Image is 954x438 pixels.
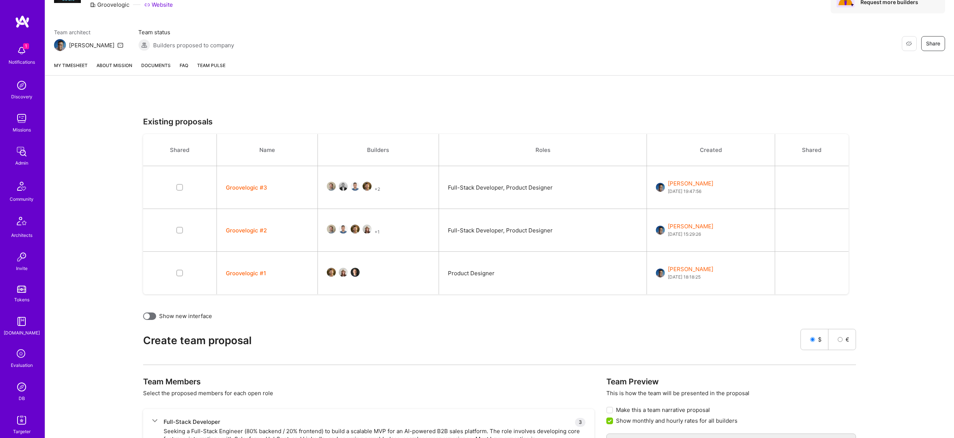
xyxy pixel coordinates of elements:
[13,213,31,231] img: Architects
[656,183,665,192] img: User Avatar
[656,226,665,235] img: User Avatar
[13,177,31,195] img: Community
[327,268,336,277] img: User Avatar
[439,134,647,166] th: Roles
[143,134,217,166] th: Shared
[138,28,234,36] span: Team status
[11,361,33,369] div: Evaluation
[327,271,339,278] a: User Avatar
[838,337,843,342] input: €
[668,273,713,281] span: [DATE] 18:18:25
[226,184,267,191] button: Groovelogic #3
[4,329,40,337] div: [DOMAIN_NAME]
[117,42,123,48] i: icon Mail
[668,265,713,281] div: [PERSON_NAME]
[14,296,29,304] div: Tokens
[144,1,173,9] a: Website
[327,182,336,191] img: User Avatar
[14,413,29,428] img: Skill Targeter
[351,268,360,277] img: User Avatar
[97,61,132,75] a: About Mission
[375,228,380,236] button: +1
[775,134,849,166] th: Shared
[54,61,88,75] a: My timesheet
[656,180,766,195] a: User Avatar[PERSON_NAME][DATE] 19:47:56
[23,43,29,49] span: 1
[656,222,766,238] a: User Avatar[PERSON_NAME][DATE] 15:29:26
[339,228,351,235] a: User Avatar
[217,134,318,166] th: Name
[226,226,267,234] button: Groovelogic #2
[180,61,188,75] a: FAQ
[339,185,351,192] a: User Avatar
[375,185,380,193] button: +2
[656,269,665,277] img: User Avatar
[846,336,849,343] span: €
[19,394,25,402] div: DB
[339,182,348,191] img: User Avatar
[14,111,29,126] img: teamwork
[143,334,800,347] h2: Create team proposal
[363,225,372,234] img: User Avatar
[327,225,336,234] img: User Avatar
[668,230,713,238] span: [DATE] 15:29:26
[439,209,647,252] td: Full-Stack Developer, Product Designer
[16,264,28,272] div: Invite
[54,39,66,51] img: Team Architect
[668,222,713,238] div: [PERSON_NAME]
[14,78,29,93] img: discovery
[11,231,32,239] div: Architects
[17,286,26,293] img: tokens
[226,227,267,234] a: Groovelogic #2
[11,93,32,101] div: Discovery
[14,43,29,58] img: bell
[226,269,266,277] button: Groovelogic #1
[363,182,372,191] img: User Avatar
[616,417,737,425] span: Show monthly and hourly rates for all builders
[926,40,940,47] span: Share
[363,228,375,235] a: User Avatar
[90,1,129,9] div: Groovelogic
[14,144,29,159] img: admin teamwork
[143,389,594,397] p: Select the proposed members for each open role
[439,252,647,295] td: Product Designer
[921,36,945,51] button: Share
[327,228,339,235] a: User Avatar
[153,41,234,49] span: Builders proposed to company
[15,15,30,28] img: logo
[14,380,29,394] img: Admin Search
[351,228,363,235] a: User Avatar
[15,347,29,361] i: icon SelectionTeam
[226,270,266,277] a: Groovelogic #1
[318,134,439,166] th: Builders
[159,312,212,320] label: Show new interface
[818,336,822,343] span: $
[575,418,585,427] div: 3
[606,377,856,386] h3: Team Preview
[9,58,35,66] div: Notifications
[439,166,647,209] td: Full-Stack Developer, Product Designer
[616,406,710,414] span: Make this a team narrative proposal
[152,418,158,423] i: icon ArrowDown
[339,268,348,277] img: User Avatar
[13,428,31,435] div: Targeter
[90,2,96,8] i: icon CompanyGray
[143,377,594,386] h3: Team Members
[138,39,150,51] img: Builders proposed to company
[668,187,713,195] span: [DATE] 19:47:56
[363,185,375,192] a: User Avatar
[351,225,360,234] img: User Avatar
[351,182,360,191] img: User Avatar
[15,159,28,167] div: Admin
[10,195,34,203] div: Community
[339,225,348,234] img: User Avatar
[339,271,351,278] a: User Avatar
[351,271,363,278] a: User Avatar
[647,134,775,166] th: Created
[164,418,585,426] div: Full-Stack Developer
[54,28,123,36] span: Team architect
[197,63,225,68] span: Team Pulse
[668,180,713,195] div: [PERSON_NAME]
[906,41,912,47] i: icon EyeClosed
